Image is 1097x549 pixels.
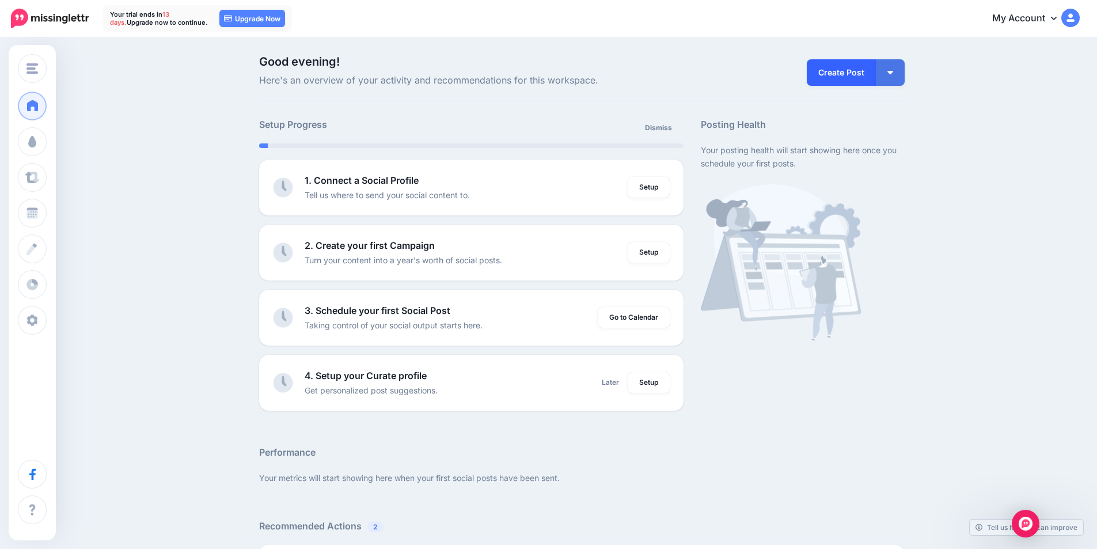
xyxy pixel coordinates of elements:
[11,9,89,28] img: Missinglettr
[259,55,340,69] span: Good evening!
[305,253,502,267] p: Turn your content into a year's worth of social posts.
[259,445,904,460] h5: Performance
[628,372,670,393] a: Setup
[305,188,470,202] p: Tell us where to send your social content to.
[981,5,1080,33] a: My Account
[273,243,293,263] img: clock-grey.png
[701,118,904,132] h5: Posting Health
[595,372,626,393] a: Later
[367,521,384,532] span: 2
[259,118,471,132] h5: Setup Progress
[701,143,904,170] p: Your posting health will start showing here once you schedule your first posts.
[807,59,876,86] a: Create Post
[219,10,285,27] a: Upgrade Now
[970,520,1083,535] a: Tell us how we can improve
[305,319,483,332] p: Taking control of your social output starts here.
[259,471,904,484] p: Your metrics will start showing here when your first social posts have been sent.
[628,177,670,198] a: Setup
[305,305,450,316] b: 3. Schedule your first Social Post
[259,519,904,533] h5: Recommended Actions
[305,175,419,186] b: 1. Connect a Social Profile
[26,63,38,74] img: menu.png
[273,177,293,198] img: clock-grey.png
[638,118,679,138] a: Dismiss
[1012,510,1039,537] div: Open Intercom Messenger
[110,10,208,26] p: Your trial ends in Upgrade now to continue.
[110,10,169,26] span: 13 days.
[273,308,293,328] img: clock-grey.png
[598,307,670,328] a: Go to Calendar
[259,73,684,88] span: Here's an overview of your activity and recommendations for this workspace.
[628,242,670,263] a: Setup
[273,373,293,393] img: clock-grey.png
[305,384,438,397] p: Get personalized post suggestions.
[701,184,861,340] img: calendar-waiting.png
[305,370,427,381] b: 4. Setup your Curate profile
[887,71,893,74] img: arrow-down-white.png
[305,240,435,251] b: 2. Create your first Campaign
